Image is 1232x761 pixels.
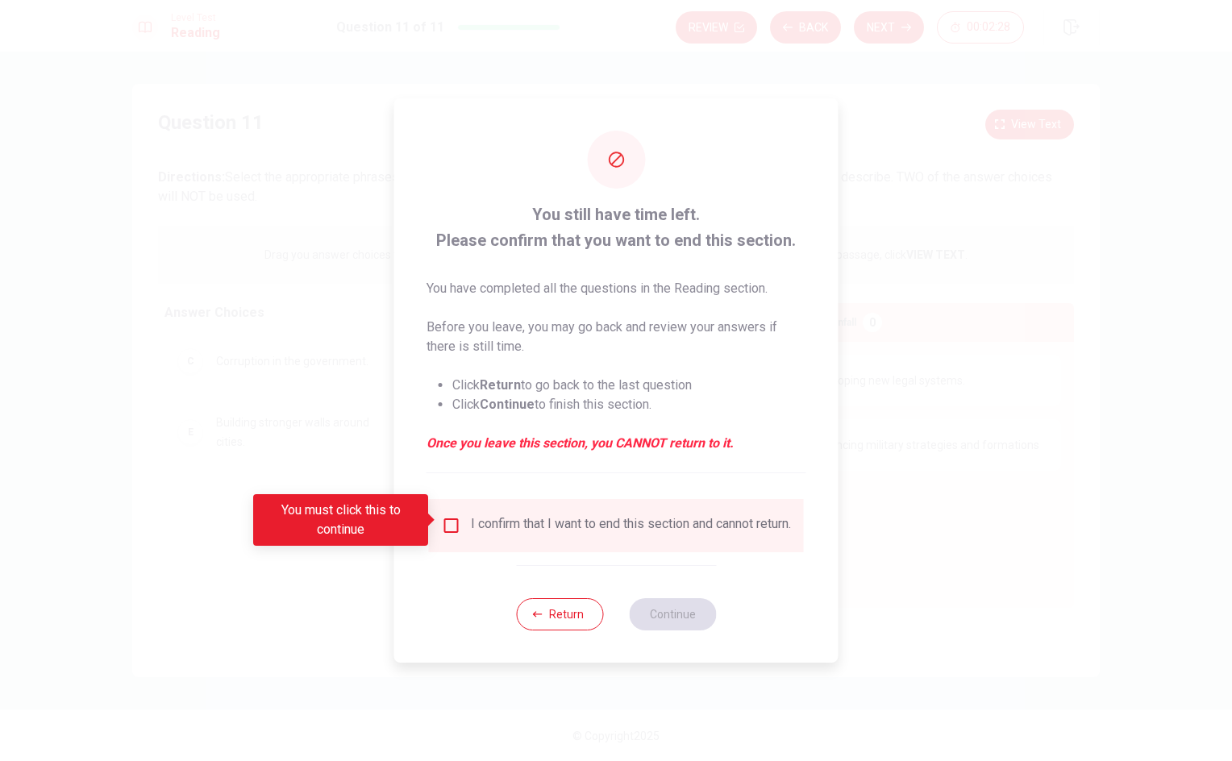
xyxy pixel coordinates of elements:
[442,516,461,535] span: You must click this to continue
[629,598,716,630] button: Continue
[253,494,428,546] div: You must click this to continue
[452,395,806,414] li: Click to finish this section.
[516,598,603,630] button: Return
[452,376,806,395] li: Click to go back to the last question
[427,279,806,298] p: You have completed all the questions in the Reading section.
[427,318,806,356] p: Before you leave, you may go back and review your answers if there is still time.
[427,202,806,253] span: You still have time left. Please confirm that you want to end this section.
[471,516,791,535] div: I confirm that I want to end this section and cannot return.
[480,377,521,393] strong: Return
[427,434,806,453] em: Once you leave this section, you CANNOT return to it.
[480,397,535,412] strong: Continue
